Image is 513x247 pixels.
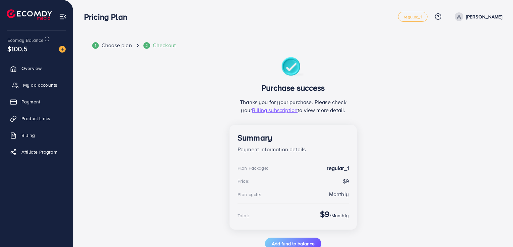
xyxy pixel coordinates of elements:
[143,42,150,49] div: 2
[238,178,249,184] div: Price:
[5,112,68,125] a: Product Links
[92,42,99,49] div: 1
[5,145,68,159] a: Affiliate Program
[21,65,42,72] span: Overview
[238,212,249,219] div: Total:
[5,62,68,75] a: Overview
[102,42,132,49] span: Choose plan
[281,57,305,78] img: success
[327,164,349,172] strong: regular_1
[404,15,422,19] span: regular_1
[485,217,508,242] iframe: Chat
[5,78,68,92] a: My ad accounts
[466,13,502,21] p: [PERSON_NAME]
[238,98,349,114] p: Thanks you for your purchase. Please check your to view more detail.
[21,132,35,139] span: Billing
[21,115,50,122] span: Product Links
[238,191,261,198] div: Plan cycle:
[5,95,68,108] a: Payment
[7,37,44,44] span: Ecomdy Balance
[238,133,349,143] h3: Summary
[84,12,133,22] h3: Pricing Plan
[23,82,57,88] span: My ad accounts
[272,240,315,247] span: Add fund to balance
[238,177,349,185] div: $9
[320,209,349,222] div: /
[238,145,349,153] p: Payment information details
[59,46,66,53] img: image
[153,42,176,49] span: Checkout
[320,209,329,219] h3: $9
[238,83,349,93] h3: Purchase success
[329,190,349,198] div: Monthly
[5,129,68,142] a: Billing
[398,12,427,22] a: regular_1
[59,13,67,20] img: menu
[331,212,349,219] span: Monthly
[238,165,268,171] div: Plan Package:
[21,149,57,155] span: Affiliate Program
[252,106,298,114] span: Billing subscription
[7,44,27,54] span: $100.5
[452,12,502,21] a: [PERSON_NAME]
[21,98,40,105] span: Payment
[7,9,52,20] img: logo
